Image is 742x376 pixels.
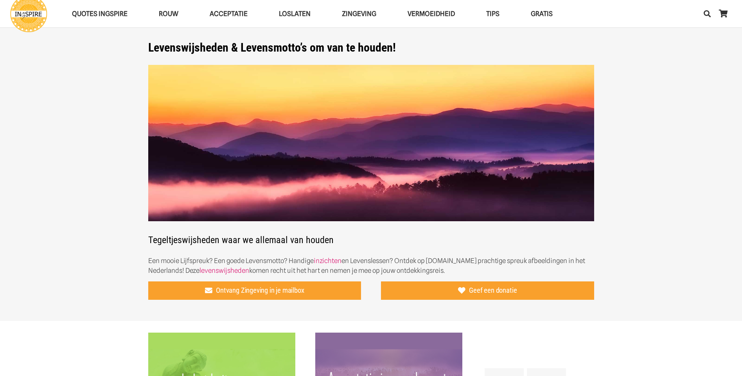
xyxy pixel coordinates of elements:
[194,4,263,24] a: AcceptatieAcceptatie Menu
[148,256,594,276] p: Een mooie Lijfspreuk? Een goede Levensmotto? Handige en Levenslessen? Ontdek op [DOMAIN_NAME] pra...
[199,267,249,274] a: levenswijsheden
[210,10,248,18] span: Acceptatie
[408,10,455,18] span: VERMOEIDHEID
[148,41,594,55] h1: Levenswijsheden & Levensmotto’s om van te houden!
[148,65,594,222] img: Tegeltjes wijsheden die inspireren! - kijk op ingspire.nl
[392,4,471,24] a: VERMOEIDHEIDVERMOEIDHEID Menu
[326,4,392,24] a: ZingevingZingeving Menu
[216,286,304,295] span: Ontvang Zingeving in je mailbox
[159,10,178,18] span: ROUW
[531,10,553,18] span: GRATIS
[148,281,361,300] a: Ontvang Zingeving in je mailbox
[143,4,194,24] a: ROUWROUW Menu
[342,10,376,18] span: Zingeving
[515,4,568,24] a: GRATISGRATIS Menu
[56,4,143,24] a: QUOTES INGSPIREQUOTES INGSPIRE Menu
[486,10,499,18] span: TIPS
[314,257,341,265] a: inzichten
[699,4,715,23] a: Zoeken
[381,281,594,300] a: Geef een donatie
[72,10,128,18] span: QUOTES INGSPIRE
[263,4,326,24] a: LoslatenLoslaten Menu
[471,4,515,24] a: TIPSTIPS Menu
[469,286,517,295] span: Geef een donatie
[279,10,311,18] span: Loslaten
